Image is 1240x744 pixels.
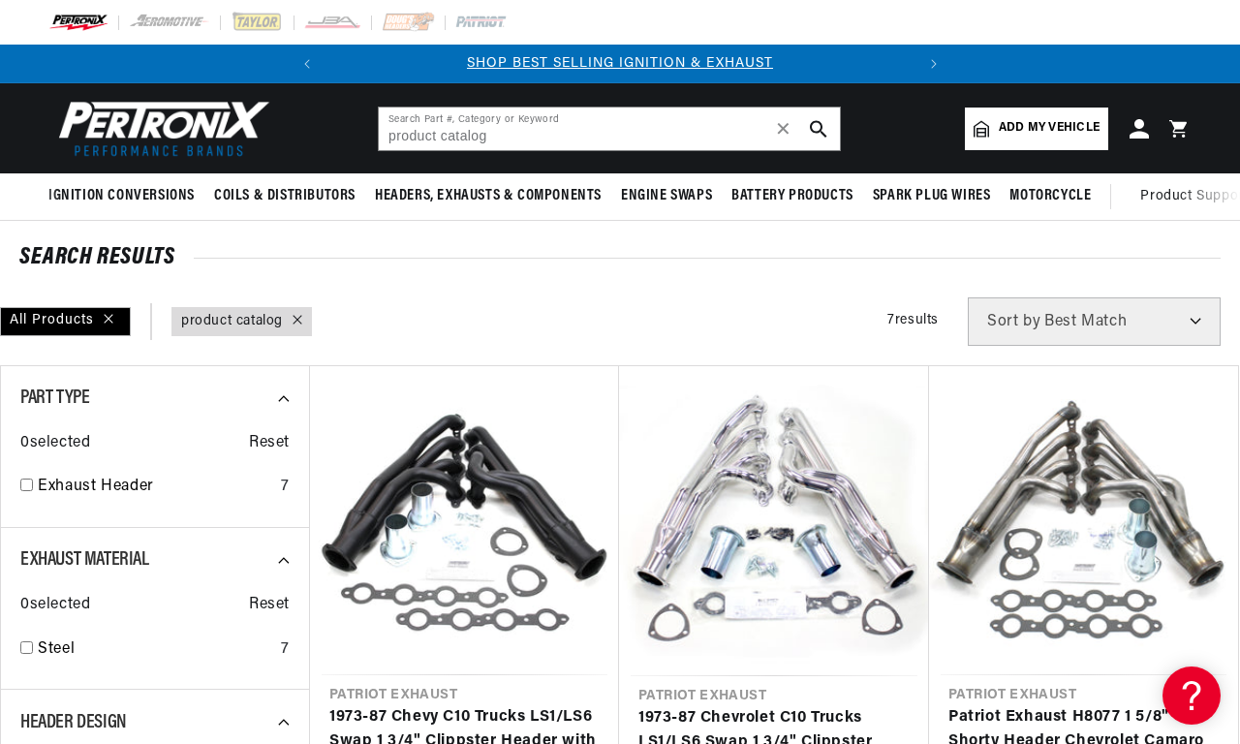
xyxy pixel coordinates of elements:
button: search button [797,108,840,150]
div: 7 [281,475,290,500]
summary: Engine Swaps [611,173,722,219]
a: Exhaust Header [38,475,273,500]
span: Battery Products [731,186,853,206]
span: Ignition Conversions [48,186,195,206]
span: Header Design [20,713,127,732]
span: Add my vehicle [999,119,1100,138]
a: Steel [38,637,273,663]
span: Sort by [987,314,1040,329]
span: Exhaust Material [20,550,149,570]
span: Motorcycle [1009,186,1091,206]
span: 0 selected [20,593,90,618]
select: Sort by [968,297,1221,346]
button: Translation missing: en.sections.announcements.next_announcement [914,45,953,83]
summary: Spark Plug Wires [863,173,1001,219]
input: Search Part #, Category or Keyword [379,108,840,150]
span: Headers, Exhausts & Components [375,186,602,206]
a: product catalog [181,311,283,332]
span: Spark Plug Wires [873,186,991,206]
span: 7 results [887,313,939,327]
div: SEARCH RESULTS [19,248,1221,267]
span: Reset [249,593,290,618]
span: 0 selected [20,431,90,456]
div: Announcement [326,53,914,75]
summary: Motorcycle [1000,173,1100,219]
summary: Battery Products [722,173,863,219]
img: Pertronix [48,95,271,162]
summary: Ignition Conversions [48,173,204,219]
span: Engine Swaps [621,186,712,206]
div: 1 of 2 [326,53,914,75]
span: Coils & Distributors [214,186,356,206]
span: Reset [249,431,290,456]
summary: Headers, Exhausts & Components [365,173,611,219]
button: Translation missing: en.sections.announcements.previous_announcement [288,45,326,83]
summary: Coils & Distributors [204,173,365,219]
a: Add my vehicle [965,108,1108,150]
div: 7 [281,637,290,663]
span: Part Type [20,388,89,408]
a: SHOP BEST SELLING IGNITION & EXHAUST [467,56,773,71]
